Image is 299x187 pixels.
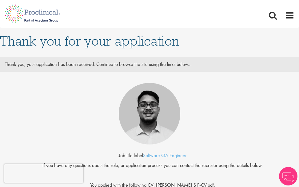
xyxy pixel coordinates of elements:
div: Thank you, your application has been received. Continue to browse the site using the links below... [0,59,299,69]
iframe: reCAPTCHA [4,164,83,183]
img: Chatbot [279,167,297,185]
img: Timothy Deschamps [119,83,180,144]
a: Software QA Engineer [143,152,187,159]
